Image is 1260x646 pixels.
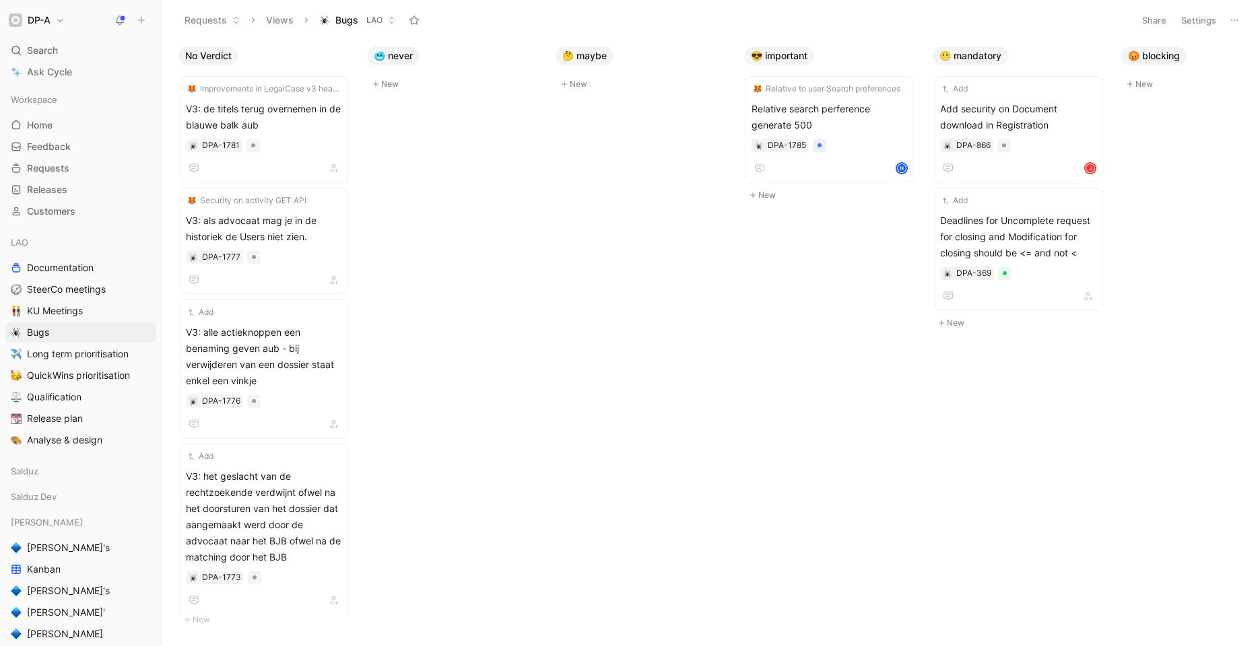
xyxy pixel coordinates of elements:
a: Releases [5,180,156,200]
button: 🔷 [8,540,24,556]
a: ✈️Long term prioritisation [5,344,156,364]
span: Customers [27,205,75,218]
a: Requests [5,158,156,178]
img: 👬 [11,306,22,316]
button: ⚖️ [8,389,24,405]
a: 🦊Security on activity GET APIV3: als advocaat mag je in de historiek de Users niet zien. [180,188,348,294]
a: AddAdd security on Document download in RegistrationJ [934,76,1102,182]
span: Bugs [27,326,49,339]
img: 🕷️ [943,270,952,278]
button: 🕷️ [8,324,24,340]
button: 🦊Improvements in LegalCase v3 header [186,82,342,96]
img: 🕷️ [755,142,763,150]
a: 📆Release plan [5,408,156,429]
h1: DP-A [28,14,51,26]
button: 🕷️ [189,252,198,262]
div: Salduz Dev [5,487,156,507]
img: 🎨 [11,435,22,445]
button: 🕷️ [754,141,764,150]
span: Search [27,42,58,59]
a: Customers [5,201,156,221]
button: Add [186,306,215,319]
div: 🕷️ [189,396,198,406]
img: DP-A [9,13,22,27]
span: V3: alle actieknoppen een benaming geven aub - bij verwijderen van een dossier staat enkel een vi... [186,324,342,389]
span: V3: als advocaat mag je in de historiek de Users niet zien. [186,213,342,245]
button: 🥳 [8,367,24,384]
div: 🥶 neverNew [362,40,550,99]
div: DPA-1773 [202,571,241,584]
span: KU Meetings [27,304,83,318]
span: Salduz Dev [11,490,57,503]
img: 🕷️ [943,142,952,150]
img: 🕷️ [189,254,197,262]
img: 🦊 [188,196,196,205]
button: Views [260,10,300,30]
span: [PERSON_NAME] [27,627,103,641]
img: 📆 [11,413,22,424]
div: LAODocumentation🧭SteerCo meetings👬KU Meetings🕷️Bugs✈️Long term prioritisation🥳QuickWins prioritis... [5,232,156,450]
img: 🕷️ [189,398,197,406]
button: 😡 blocking [1121,46,1187,65]
span: Qualification [27,390,81,404]
span: Requests [27,161,69,175]
div: DPA-1785 [768,139,806,152]
span: Deadlines for Uncomplete request for closing and Modification for closing should be <= and not < [940,213,1096,261]
span: Bugs [335,13,358,27]
button: New [744,187,922,203]
div: Workspace [5,89,156,110]
div: 🕷️ [189,573,198,582]
a: 🕷️Bugs [5,322,156,343]
div: Salduz Dev [5,487,156,511]
img: 🕷️ [11,327,22,338]
span: V3: de titels terug overnemen in de blauwe balk aub [186,101,342,133]
a: 🔷[PERSON_NAME] [5,624,156,644]
button: Settings [1175,11,1222,30]
img: ⚖️ [11,392,22,402]
span: Long term prioritisation [27,347,129,361]
span: 😎 important [751,49,807,63]
span: 😡 blocking [1128,49,1180,63]
span: No Verdict [185,49,232,63]
a: Kanban [5,559,156,579]
span: [PERSON_NAME] [11,515,83,529]
img: 🦊 [188,85,196,93]
img: 🔷 [11,607,22,618]
span: Analyse & design [27,433,102,447]
span: Add security on Document download in Registration [940,101,1096,133]
span: [PERSON_NAME]'s [27,584,110,598]
span: Improvements in LegalCase v3 header [200,82,340,96]
div: No VerdictNew [173,40,362,635]
span: LAO [11,236,28,249]
img: 🧭 [11,284,22,295]
button: 🕷️ [943,141,952,150]
a: AddDeadlines for Uncomplete request for closing and Modification for closing should be <= and not < [934,188,1102,310]
button: New [367,76,545,92]
button: 🥶 never [367,46,420,65]
img: 🔷 [11,542,22,553]
button: 🔷 [8,626,24,642]
div: DPA-369 [956,266,991,280]
button: 🕷️ [943,268,952,278]
button: Share [1136,11,1172,30]
a: 🔷[PERSON_NAME]'s [5,581,156,601]
button: No Verdict [178,46,238,65]
span: Documentation [27,261,94,275]
a: 🔷[PERSON_NAME]'s [5,538,156,558]
span: Kanban [27,563,61,576]
button: ✈️ [8,346,24,362]
button: 😎 important [744,46,814,65]
button: DP-ADP-A [5,11,68,30]
span: V3: het geslacht van de rechtzoekende verdwijnt ofwel na het doorsturen van het dossier dat aange... [186,468,342,565]
button: Add [940,194,970,207]
div: DPA-1781 [202,139,240,152]
img: 🔷 [11,629,22,639]
span: 🤔 maybe [562,49,607,63]
div: DPA-1776 [202,394,240,408]
button: New [933,315,1110,331]
div: Salduz [5,461,156,481]
img: 🕷️ [189,142,197,150]
button: 🕷️ [189,141,198,150]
